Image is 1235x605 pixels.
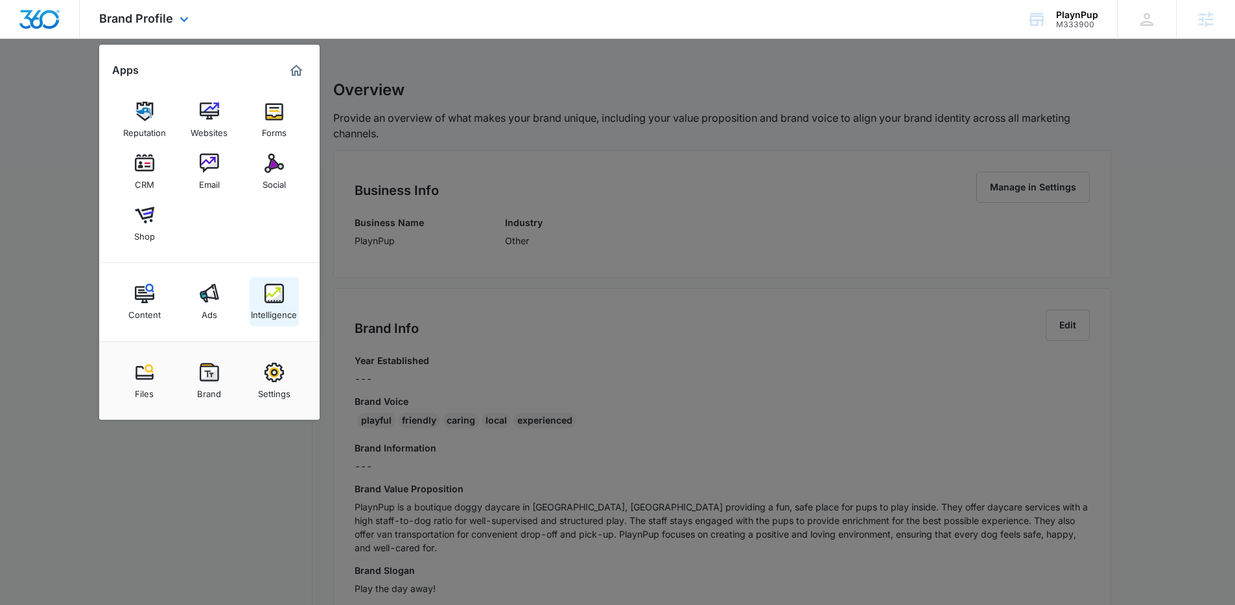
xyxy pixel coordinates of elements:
[135,173,154,190] div: CRM
[120,147,169,196] a: CRM
[251,303,297,320] div: Intelligence
[123,121,166,138] div: Reputation
[1056,10,1098,20] div: account name
[191,121,228,138] div: Websites
[120,95,169,144] a: Reputation
[197,382,221,399] div: Brand
[135,382,154,399] div: Files
[286,60,307,81] a: Marketing 360® Dashboard
[202,303,217,320] div: Ads
[112,64,139,76] h2: Apps
[120,356,169,405] a: Files
[120,277,169,326] a: Content
[250,95,299,144] a: Forms
[134,225,155,242] div: Shop
[128,303,161,320] div: Content
[185,147,234,196] a: Email
[99,12,173,25] span: Brand Profile
[250,147,299,196] a: Social
[1056,20,1098,29] div: account id
[185,277,234,326] a: Ads
[263,173,286,190] div: Social
[250,277,299,326] a: Intelligence
[120,199,169,248] a: Shop
[250,356,299,405] a: Settings
[199,173,220,190] div: Email
[185,356,234,405] a: Brand
[185,95,234,144] a: Websites
[262,121,287,138] div: Forms
[258,382,290,399] div: Settings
